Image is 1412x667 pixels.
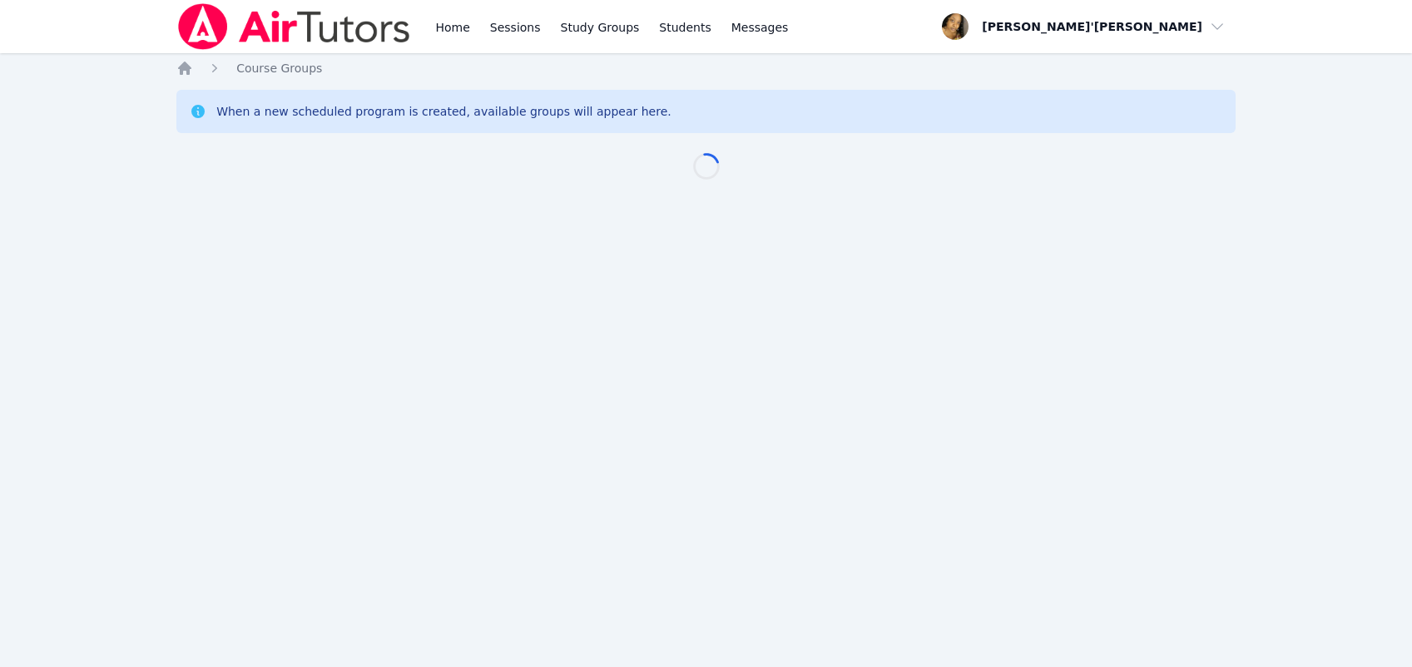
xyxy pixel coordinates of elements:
[236,60,322,77] a: Course Groups
[176,60,1236,77] nav: Breadcrumb
[236,62,322,75] span: Course Groups
[731,19,789,36] span: Messages
[216,103,671,120] div: When a new scheduled program is created, available groups will appear here.
[176,3,412,50] img: Air Tutors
